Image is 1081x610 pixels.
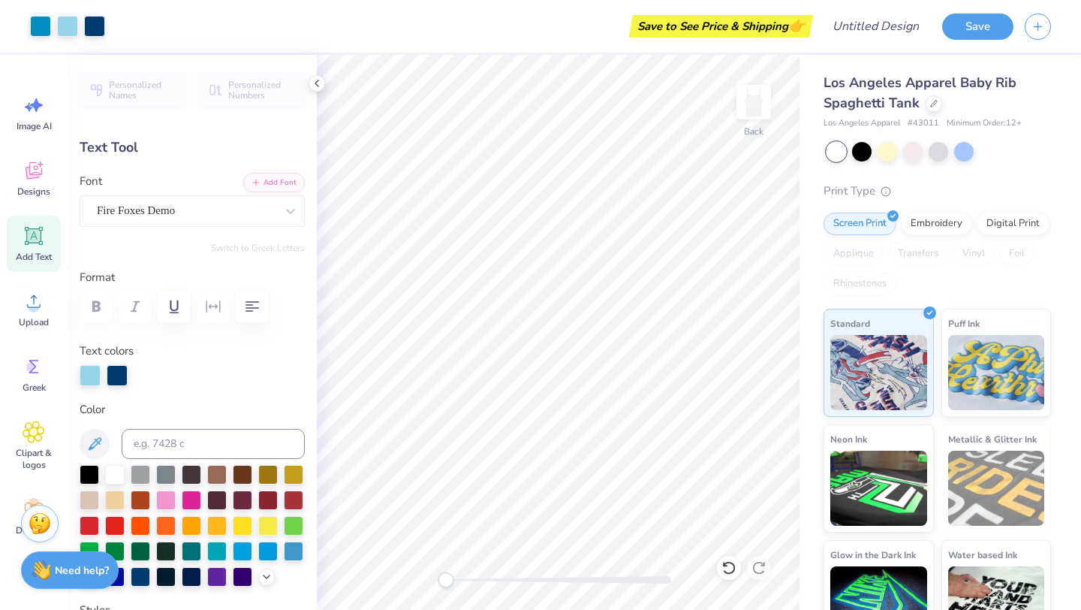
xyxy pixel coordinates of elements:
img: Standard [830,335,927,410]
div: Text Tool [80,137,305,158]
span: Decorate [16,524,52,536]
strong: Need help? [55,563,109,578]
span: Clipart & logos [9,447,59,471]
label: Color [80,401,305,418]
span: Los Angeles Apparel Baby Rib Spaghetti Tank [824,74,1016,112]
span: Designs [17,186,50,198]
div: Rhinestones [824,273,896,295]
div: Save to See Price & Shipping [633,15,809,38]
img: Neon Ink [830,451,927,526]
div: Print Type [824,183,1051,200]
label: Font [80,173,102,190]
span: Personalized Numbers [228,80,296,101]
button: Add Font [243,173,305,192]
span: Metallic & Glitter Ink [948,431,1037,447]
div: Accessibility label [438,572,453,587]
div: Vinyl [953,243,995,265]
img: Puff Ink [948,335,1045,410]
span: Upload [19,316,49,328]
span: Glow in the Dark Ink [830,547,916,563]
img: Back [739,87,769,117]
span: Puff Ink [948,316,980,331]
span: Los Angeles Apparel [824,117,900,130]
span: Neon Ink [830,431,867,447]
div: Applique [824,243,884,265]
span: Standard [830,316,870,331]
button: Personalized Names [80,73,185,107]
span: Add Text [16,251,52,263]
button: Switch to Greek Letters [211,242,305,254]
div: Screen Print [824,213,896,235]
div: Back [744,125,763,138]
span: Image AI [17,120,52,132]
span: Minimum Order: 12 + [947,117,1022,130]
span: Water based Ink [948,547,1017,563]
div: Digital Print [977,213,1049,235]
input: Untitled Design [821,11,931,41]
div: Embroidery [901,213,972,235]
span: Greek [23,382,46,394]
button: Personalized Numbers [199,73,305,107]
span: Personalized Names [109,80,176,101]
label: Text colors [80,343,134,360]
div: Foil [999,243,1034,265]
div: Transfers [888,243,948,265]
button: Save [942,14,1013,40]
label: Format [80,269,305,286]
img: Metallic & Glitter Ink [948,451,1045,526]
span: 👉 [788,17,805,35]
input: e.g. 7428 c [122,429,305,459]
span: # 43011 [908,117,939,130]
